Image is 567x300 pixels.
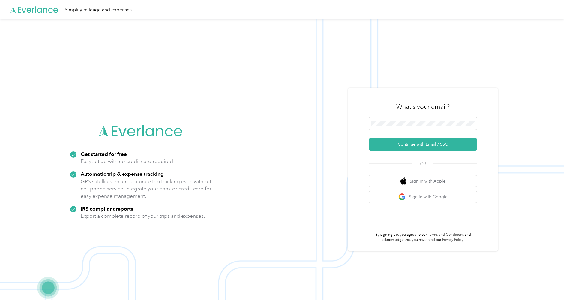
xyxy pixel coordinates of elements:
[81,178,212,200] p: GPS satellites ensure accurate trip tracking even without cell phone service. Integrate your bank...
[442,238,463,242] a: Privacy Policy
[412,161,433,167] span: OR
[81,171,164,177] strong: Automatic trip & expense tracking
[65,6,132,14] div: Simplify mileage and expenses
[369,232,477,243] p: By signing up, you agree to our and acknowledge that you have read our .
[81,151,127,157] strong: Get started for free
[81,212,205,220] p: Export a complete record of your trips and expenses.
[398,193,406,201] img: google logo
[81,158,173,165] p: Easy set up with no credit card required
[533,266,567,300] iframe: Everlance-gr Chat Button Frame
[81,205,133,212] strong: IRS compliant reports
[396,102,450,111] h3: What's your email?
[369,175,477,187] button: apple logoSign in with Apple
[400,177,406,185] img: apple logo
[369,191,477,203] button: google logoSign in with Google
[428,232,464,237] a: Terms and Conditions
[369,138,477,151] button: Continue with Email / SSO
